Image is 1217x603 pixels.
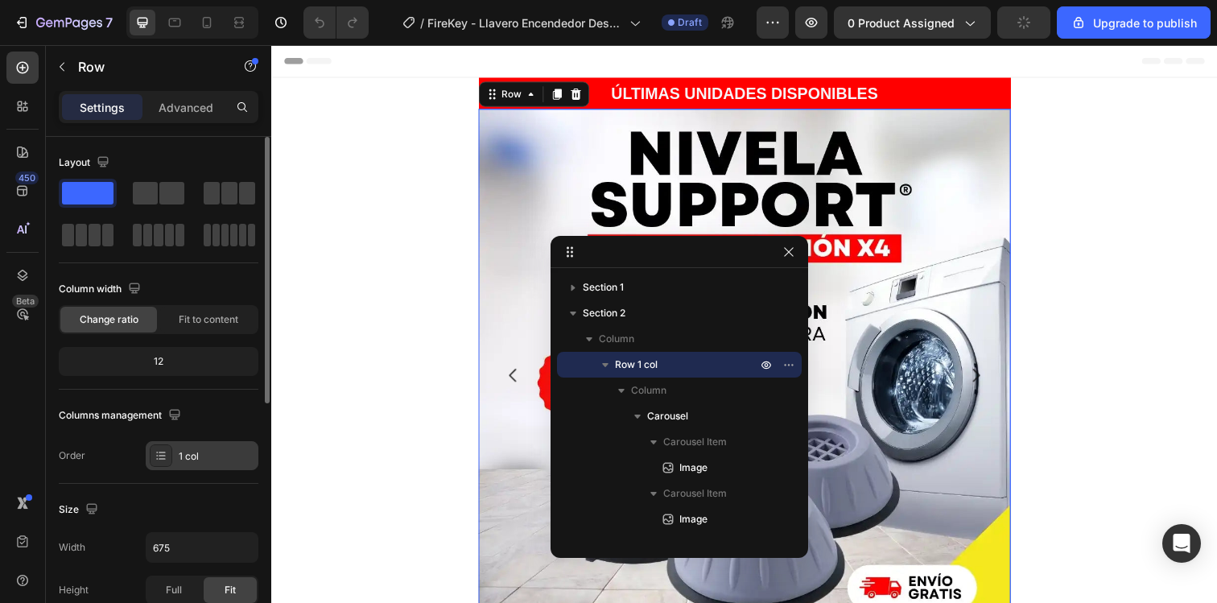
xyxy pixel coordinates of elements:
[59,540,85,555] div: Width
[583,305,625,321] span: Section 2
[59,279,144,300] div: Column width
[62,350,255,373] div: 12
[303,6,369,39] div: Undo/Redo
[697,315,742,360] button: Carousel Next Arrow
[179,449,254,464] div: 1 col
[1162,524,1201,563] div: Open Intercom Messenger
[166,583,182,597] span: Full
[427,14,623,31] span: FireKey - Llavero Encendedor Destapador
[225,583,236,597] span: Fit
[80,99,125,116] p: Settings
[678,15,702,30] span: Draft
[146,533,258,562] input: Auto
[159,99,213,116] p: Advanced
[834,6,991,39] button: 0 product assigned
[80,312,138,327] span: Change ratio
[179,312,238,327] span: Fit to content
[59,583,89,597] div: Height
[105,13,113,32] p: 7
[583,279,624,295] span: Section 1
[615,357,658,373] span: Row 1 col
[663,434,727,450] span: Carousel Item
[848,14,955,31] span: 0 product assigned
[59,405,184,427] div: Columns management
[1057,6,1211,39] button: Upgrade to publish
[647,408,688,424] span: Carousel
[6,6,120,39] button: 7
[663,537,727,553] span: Carousel Item
[78,57,215,76] p: Row
[663,485,727,502] span: Carousel Item
[679,460,708,476] span: Image
[631,382,666,399] span: Column
[679,511,708,527] span: Image
[212,37,755,61] h2: ÚLTIMAS UNIDADES DISPONIBLES
[225,315,270,360] button: Carousel Back Arrow
[12,295,39,308] div: Beta
[59,499,101,521] div: Size
[59,448,85,463] div: Order
[232,43,258,57] div: Row
[59,152,113,174] div: Layout
[1071,14,1197,31] div: Upgrade to publish
[599,331,634,347] span: Column
[15,171,39,184] div: 450
[420,14,424,31] span: /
